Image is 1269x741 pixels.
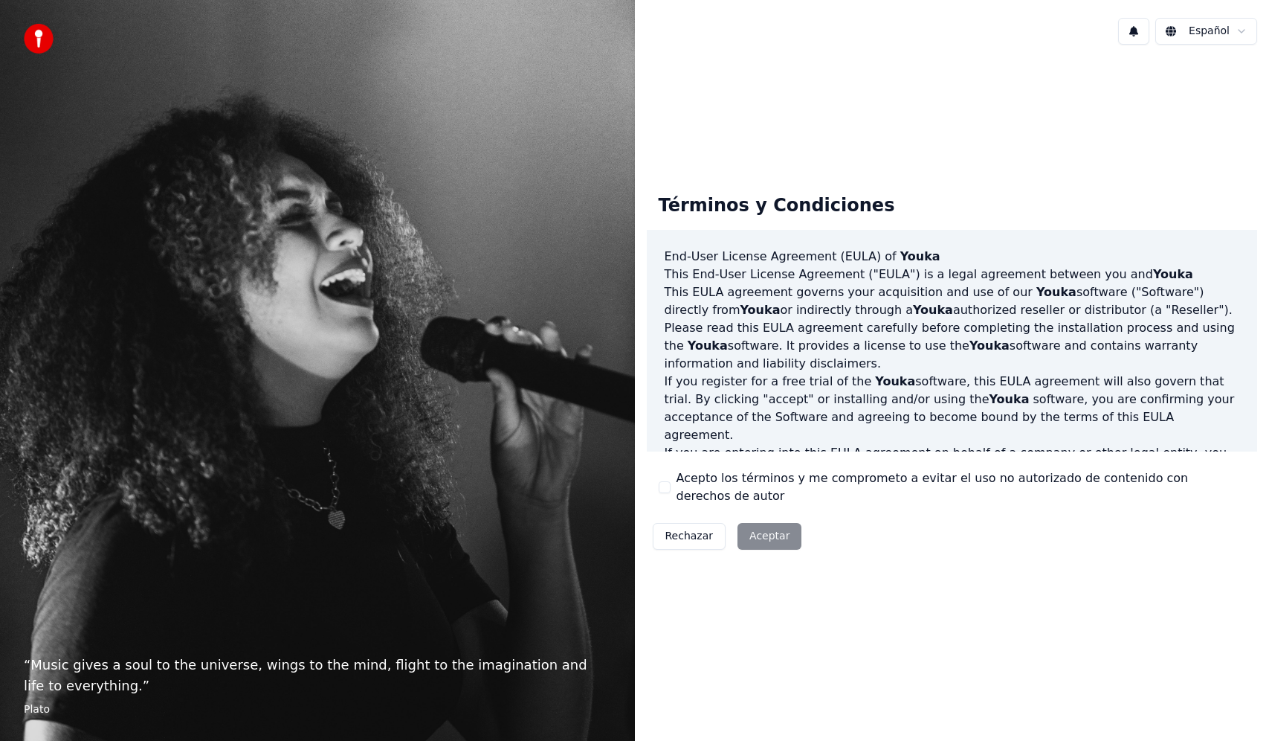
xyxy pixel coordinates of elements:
span: Youka [900,249,940,263]
div: Términos y Condiciones [647,182,907,230]
p: If you are entering into this EULA agreement on behalf of a company or other legal entity, you re... [665,444,1240,533]
span: Youka [875,374,915,388]
label: Acepto los términos y me comprometo a evitar el uso no autorizado de contenido con derechos de autor [677,469,1246,505]
p: If you register for a free trial of the software, this EULA agreement will also govern that trial... [665,373,1240,444]
span: Youka [740,303,780,317]
p: This EULA agreement governs your acquisition and use of our software ("Software") directly from o... [665,283,1240,319]
span: Youka [688,339,728,353]
footer: Plato [24,702,611,717]
p: This End-User License Agreement ("EULA") is a legal agreement between you and [665,266,1240,283]
p: Please read this EULA agreement carefully before completing the installation process and using th... [665,319,1240,373]
span: Youka [989,392,1029,406]
img: youka [24,24,54,54]
p: “ Music gives a soul to the universe, wings to the mind, flight to the imagination and life to ev... [24,655,611,696]
span: Youka [969,339,1010,353]
button: Rechazar [653,523,726,550]
h3: End-User License Agreement (EULA) of [665,248,1240,266]
span: Youka [913,303,953,317]
span: Youka [1153,267,1193,281]
span: Youka [1036,285,1076,299]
